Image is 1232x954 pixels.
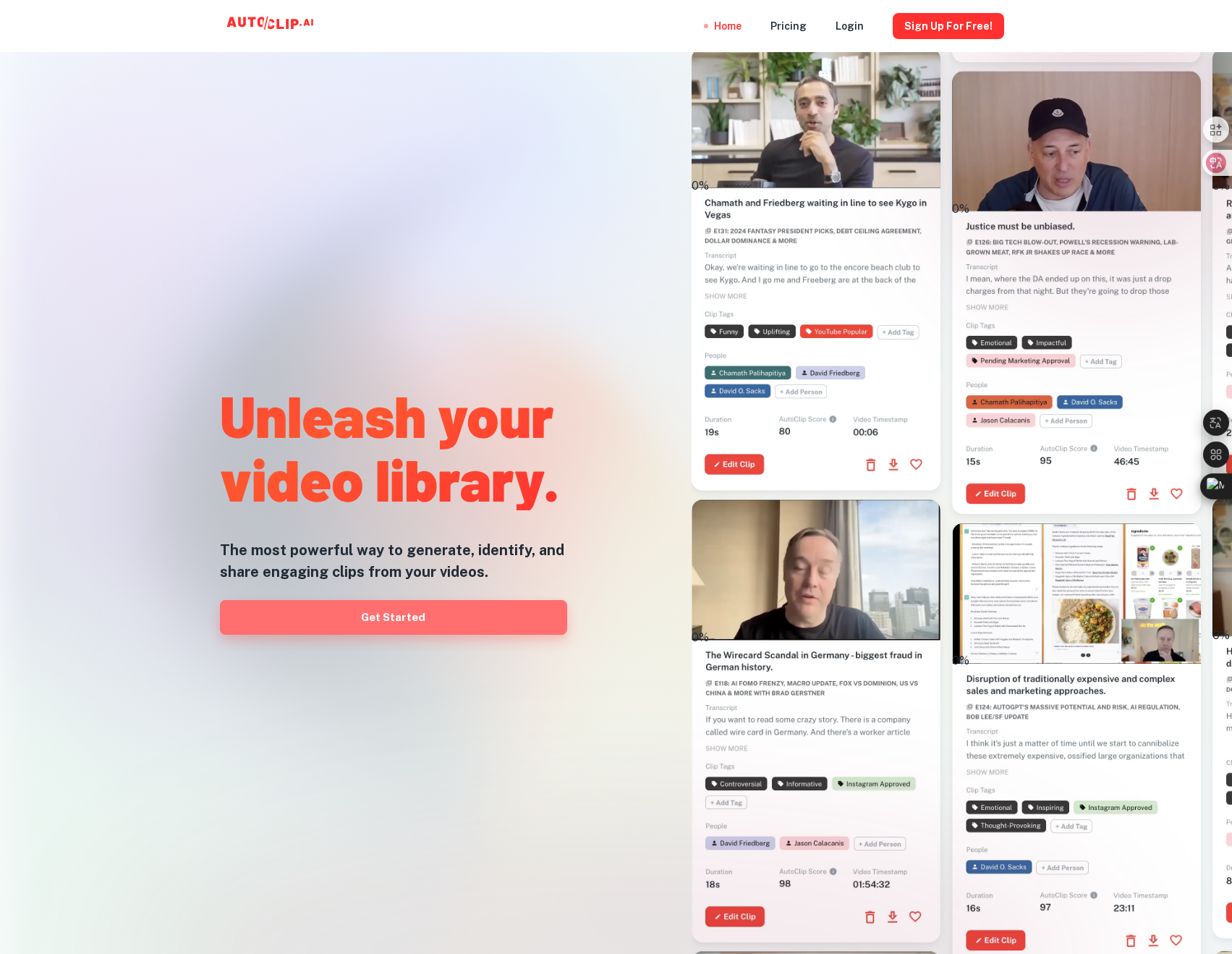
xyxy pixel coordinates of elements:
div: 0% [692,629,940,646]
h1: Unleash your video library. [220,383,567,510]
div: 0% [692,177,940,195]
div: 0% [952,200,1201,218]
h5: The most powerful way to generate, identify, and share engaging clips from your videos. [220,539,567,583]
button: Sign Up for free! [893,13,1004,39]
div: 0% [952,652,1201,670]
a: Get Started [220,600,567,635]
